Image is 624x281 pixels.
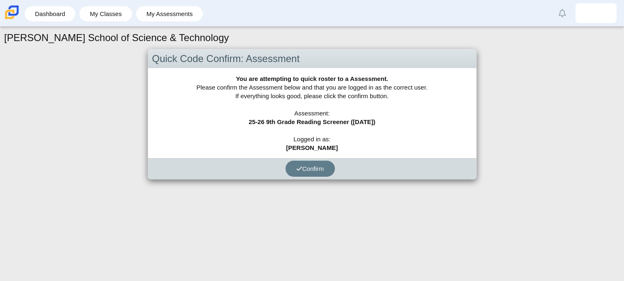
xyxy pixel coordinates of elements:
div: Quick Code Confirm: Assessment [148,49,476,69]
span: Confirm [296,165,324,172]
a: Dashboard [29,6,71,21]
b: You are attempting to quick roster to a Assessment. [236,75,388,82]
h1: [PERSON_NAME] School of Science & Technology [4,31,229,45]
b: [PERSON_NAME] [286,144,338,151]
a: My Classes [84,6,128,21]
b: 25-26 9th Grade Reading Screener ([DATE]) [248,118,375,125]
a: My Assessments [140,6,199,21]
a: Carmen School of Science & Technology [3,15,21,22]
div: Please confirm the Assessment below and that you are logged in as the correct user. If everything... [148,68,476,158]
a: Alerts [553,4,571,22]
img: Carmen School of Science & Technology [3,4,21,21]
a: jaiden.stokes.MnF364 [575,3,617,23]
img: jaiden.stokes.MnF364 [589,7,603,20]
button: Confirm [285,161,335,177]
